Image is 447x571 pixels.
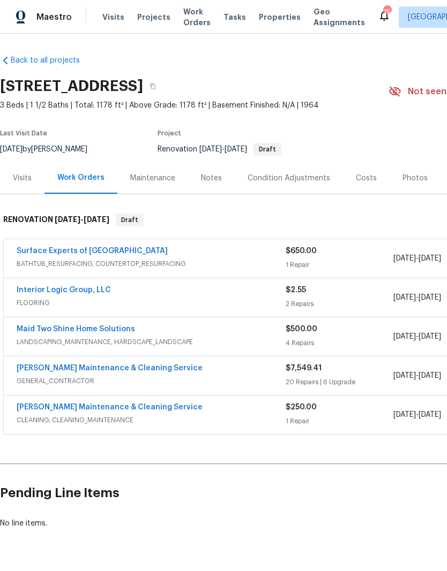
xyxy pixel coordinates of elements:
[102,12,124,22] span: Visits
[286,260,393,270] div: 1 Repair
[393,292,441,303] span: -
[17,258,286,269] span: BATHTUB_RESURFACING, COUNTERTOP_RESURFACING
[286,364,322,372] span: $7,549.41
[201,173,222,184] div: Notes
[17,364,203,372] a: [PERSON_NAME] Maintenance & Cleaning Service
[17,376,286,386] span: GENERAL_CONTRACTOR
[393,333,416,340] span: [DATE]
[17,415,286,425] span: CLEANING, CLEANING_MAINTENANCE
[286,416,393,427] div: 1 Repair
[158,146,281,153] span: Renovation
[383,6,391,17] div: 15
[55,216,109,223] span: -
[393,409,441,420] span: -
[403,173,428,184] div: Photos
[199,146,247,153] span: -
[419,255,441,262] span: [DATE]
[286,325,317,333] span: $500.00
[199,146,222,153] span: [DATE]
[393,372,416,379] span: [DATE]
[356,173,377,184] div: Costs
[286,338,393,348] div: 4 Repairs
[393,331,441,342] span: -
[17,337,286,347] span: LANDSCAPING_MAINTENANCE, HARDSCAPE_LANDSCAPE
[143,77,162,96] button: Copy Address
[17,403,203,411] a: [PERSON_NAME] Maintenance & Cleaning Service
[314,6,365,28] span: Geo Assignments
[259,12,301,22] span: Properties
[36,12,72,22] span: Maestro
[286,247,317,255] span: $650.00
[393,255,416,262] span: [DATE]
[393,370,441,381] span: -
[286,299,393,309] div: 2 Repairs
[286,286,306,294] span: $2.55
[419,333,441,340] span: [DATE]
[17,298,286,308] span: FLOORING
[225,146,247,153] span: [DATE]
[419,372,441,379] span: [DATE]
[419,294,441,301] span: [DATE]
[255,146,280,153] span: Draft
[158,130,181,136] span: Project
[117,215,143,225] span: Draft
[3,214,109,226] h6: RENOVATION
[17,247,168,255] a: Surface Experts of [GEOGRAPHIC_DATA]
[393,294,416,301] span: [DATE]
[183,6,211,28] span: Work Orders
[84,216,109,223] span: [DATE]
[55,216,80,223] span: [DATE]
[286,403,317,411] span: $250.00
[17,286,111,294] a: Interior Logic Group, LLC
[57,172,105,183] div: Work Orders
[223,13,246,21] span: Tasks
[393,253,441,264] span: -
[130,173,175,184] div: Maintenance
[419,411,441,418] span: [DATE]
[286,377,393,387] div: 20 Repairs | 6 Upgrade
[393,411,416,418] span: [DATE]
[137,12,170,22] span: Projects
[17,325,135,333] a: Maid Two Shine Home Solutions
[13,173,32,184] div: Visits
[248,173,330,184] div: Condition Adjustments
